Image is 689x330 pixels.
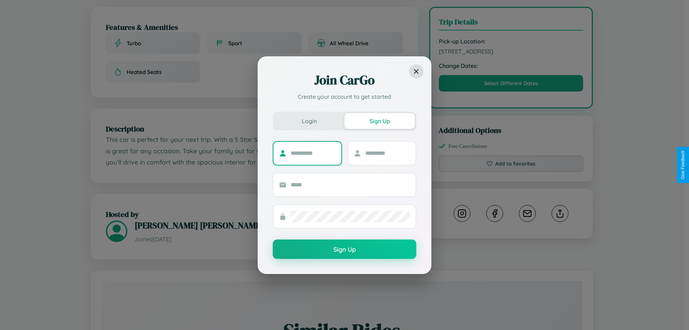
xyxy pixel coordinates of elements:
div: Give Feedback [680,150,685,180]
h2: Join CarGo [273,71,416,89]
p: Create your account to get started [273,92,416,101]
button: Login [274,113,344,129]
button: Sign Up [344,113,415,129]
button: Sign Up [273,240,416,259]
